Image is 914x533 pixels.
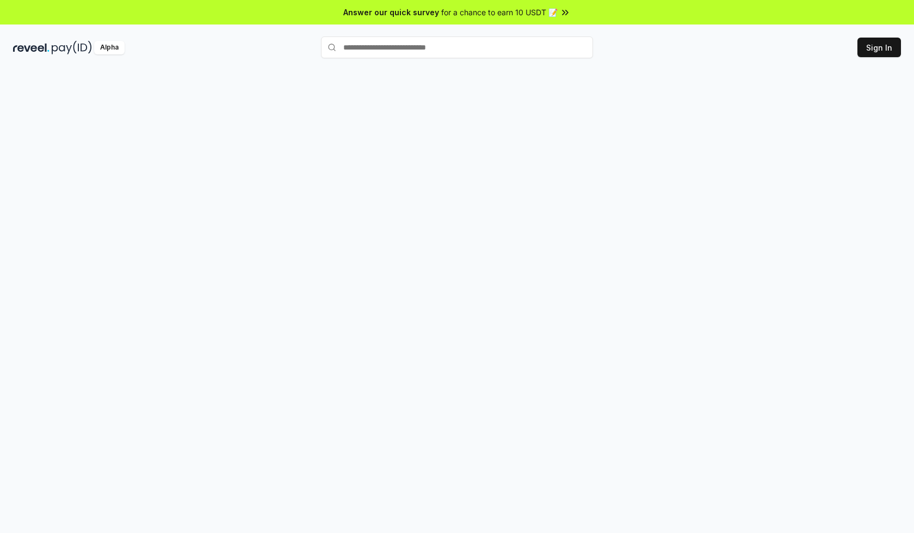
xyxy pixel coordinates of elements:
[13,41,50,54] img: reveel_dark
[52,41,92,54] img: pay_id
[94,41,125,54] div: Alpha
[441,7,558,18] span: for a chance to earn 10 USDT 📝
[343,7,439,18] span: Answer our quick survey
[857,38,901,57] button: Sign In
